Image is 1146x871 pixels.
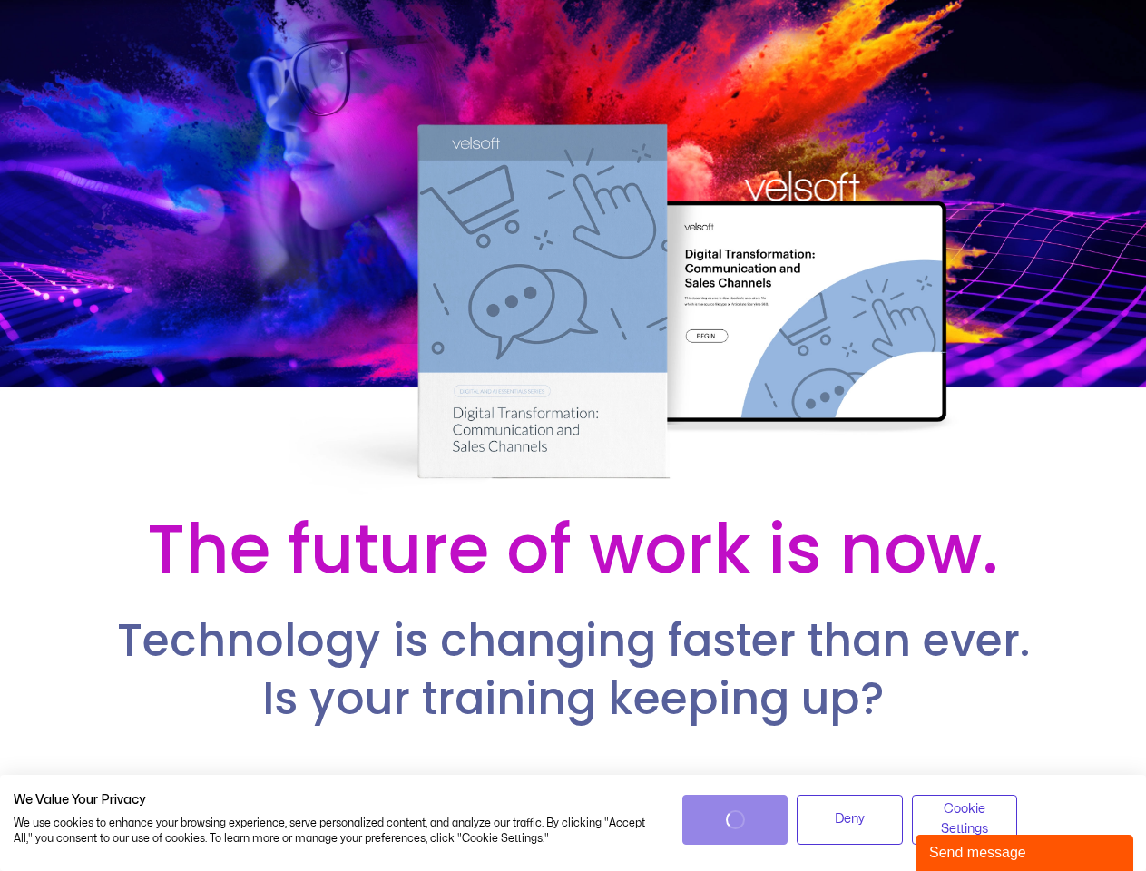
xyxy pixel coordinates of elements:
[14,792,655,808] h2: We Value Your Privacy
[924,799,1006,840] span: Cookie Settings
[835,809,865,829] span: Deny
[682,795,788,845] button: Accept all cookies
[14,816,655,847] p: We use cookies to enhance your browsing experience, serve personalized content, and analyze our t...
[57,505,1088,592] h2: The future of work is now.
[916,831,1137,871] iframe: chat widget
[58,612,1087,728] h2: Technology is changing faster than ever. Is your training keeping up?
[797,795,903,845] button: Deny all cookies
[912,795,1018,845] button: Adjust cookie preferences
